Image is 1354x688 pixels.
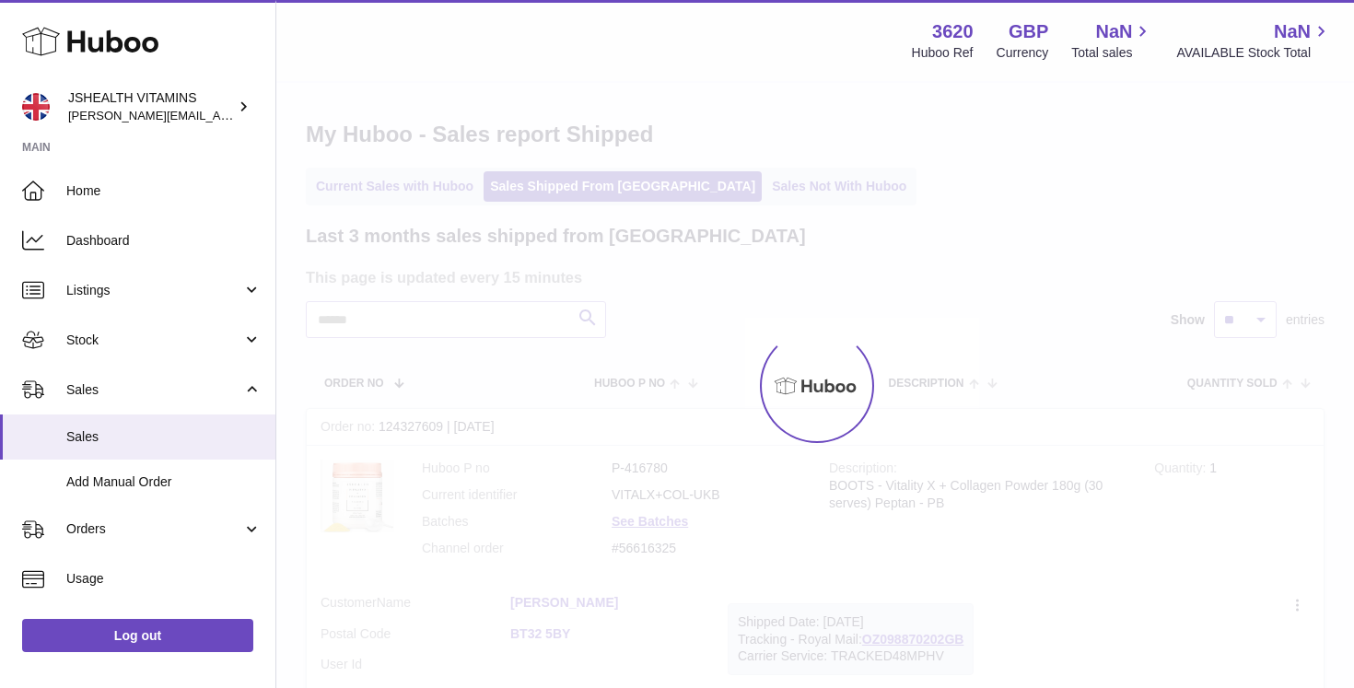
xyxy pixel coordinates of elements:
span: Sales [66,428,262,446]
span: Sales [66,381,242,399]
span: Stock [66,332,242,349]
strong: GBP [1009,19,1048,44]
span: Usage [66,570,262,588]
strong: 3620 [932,19,974,44]
span: Home [66,182,262,200]
div: Huboo Ref [912,44,974,62]
a: NaN Total sales [1071,19,1153,62]
span: AVAILABLE Stock Total [1176,44,1332,62]
img: francesca@jshealthvitamins.com [22,93,50,121]
span: Orders [66,520,242,538]
span: [PERSON_NAME][EMAIL_ADDRESS][DOMAIN_NAME] [68,108,369,122]
div: JSHEALTH VITAMINS [68,89,234,124]
div: Currency [997,44,1049,62]
span: Total sales [1071,44,1153,62]
a: NaN AVAILABLE Stock Total [1176,19,1332,62]
span: Add Manual Order [66,473,262,491]
span: Listings [66,282,242,299]
a: Log out [22,619,253,652]
span: Dashboard [66,232,262,250]
span: NaN [1095,19,1132,44]
span: NaN [1274,19,1311,44]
